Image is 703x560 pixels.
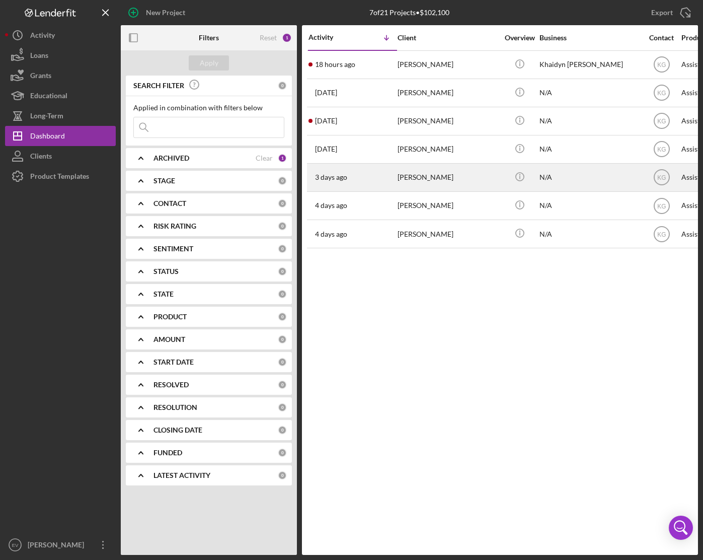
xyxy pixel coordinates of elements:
div: [PERSON_NAME] [398,51,498,78]
b: STAGE [153,177,175,185]
div: Grants [30,65,51,88]
div: Activity [30,25,55,48]
time: 2025-08-31 14:39 [315,117,337,125]
div: Business [539,34,640,42]
div: N/A [539,136,640,163]
button: Export [641,3,698,23]
div: 1 [282,33,292,43]
div: Applied in combination with filters below [133,104,284,112]
div: Educational [30,86,67,108]
text: KG [657,174,666,181]
div: 0 [278,199,287,208]
div: 0 [278,81,287,90]
text: KG [657,146,666,153]
div: Apply [200,55,218,71]
b: SEARCH FILTER [133,82,184,90]
button: Dashboard [5,126,116,146]
button: Apply [189,55,229,71]
time: 2025-08-31 18:31 [315,89,337,97]
button: Product Templates [5,166,116,186]
div: N/A [539,221,640,247]
div: 0 [278,471,287,480]
div: 0 [278,267,287,276]
div: 0 [278,335,287,344]
b: ARCHIVED [153,154,189,162]
b: CONTACT [153,199,186,207]
button: Educational [5,86,116,106]
div: Clear [256,154,273,162]
button: Loans [5,45,116,65]
b: Filters [199,34,219,42]
text: KG [657,118,666,125]
div: 0 [278,380,287,389]
div: N/A [539,192,640,219]
div: 7 of 21 Projects • $102,100 [369,9,449,17]
div: Client [398,34,498,42]
text: EV [12,542,19,548]
div: Dashboard [30,126,65,149]
button: New Project [121,3,195,23]
b: STATE [153,290,174,298]
button: Clients [5,146,116,166]
button: EV[PERSON_NAME] [5,535,116,555]
div: [PERSON_NAME] [398,80,498,106]
div: 0 [278,176,287,185]
b: START DATE [153,358,194,366]
div: Product Templates [30,166,89,189]
b: STATUS [153,267,179,275]
div: 0 [278,448,287,457]
div: Export [651,3,673,23]
div: [PERSON_NAME] [398,164,498,191]
text: KG [657,61,666,68]
div: 0 [278,290,287,299]
div: 0 [278,403,287,412]
div: N/A [539,164,640,191]
time: 2025-09-01 23:21 [315,60,355,68]
div: Activity [308,33,353,41]
time: 2025-08-31 07:51 [315,145,337,153]
div: Loans [30,45,48,68]
b: CLOSING DATE [153,426,202,434]
div: 0 [278,312,287,321]
a: Activity [5,25,116,45]
b: PRODUCT [153,313,187,321]
div: [PERSON_NAME] [398,108,498,134]
b: FUNDED [153,449,182,457]
b: LATEST ACTIVITY [153,471,210,479]
div: [PERSON_NAME] [398,221,498,247]
div: Contact [643,34,680,42]
time: 2025-08-30 03:10 [315,230,347,238]
div: [PERSON_NAME] [398,192,498,219]
div: 0 [278,358,287,367]
a: Grants [5,65,116,86]
div: N/A [539,80,640,106]
div: Clients [30,146,52,169]
div: 0 [278,244,287,253]
b: RESOLUTION [153,403,197,411]
text: KG [657,231,666,238]
div: New Project [146,3,185,23]
div: [PERSON_NAME] [398,136,498,163]
div: Overview [501,34,538,42]
div: Reset [260,34,277,42]
b: AMOUNT [153,335,185,343]
div: N/A [539,108,640,134]
div: Long-Term [30,106,63,128]
div: 0 [278,222,287,231]
button: Long-Term [5,106,116,126]
time: 2025-08-30 04:25 [315,201,347,209]
div: Open Intercom Messenger [669,516,693,540]
text: KG [657,90,666,97]
div: 0 [278,426,287,435]
b: RISK RATING [153,222,196,230]
div: 1 [278,154,287,163]
time: 2025-08-30 14:55 [315,173,347,181]
div: [PERSON_NAME] [25,535,91,557]
b: RESOLVED [153,381,189,389]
